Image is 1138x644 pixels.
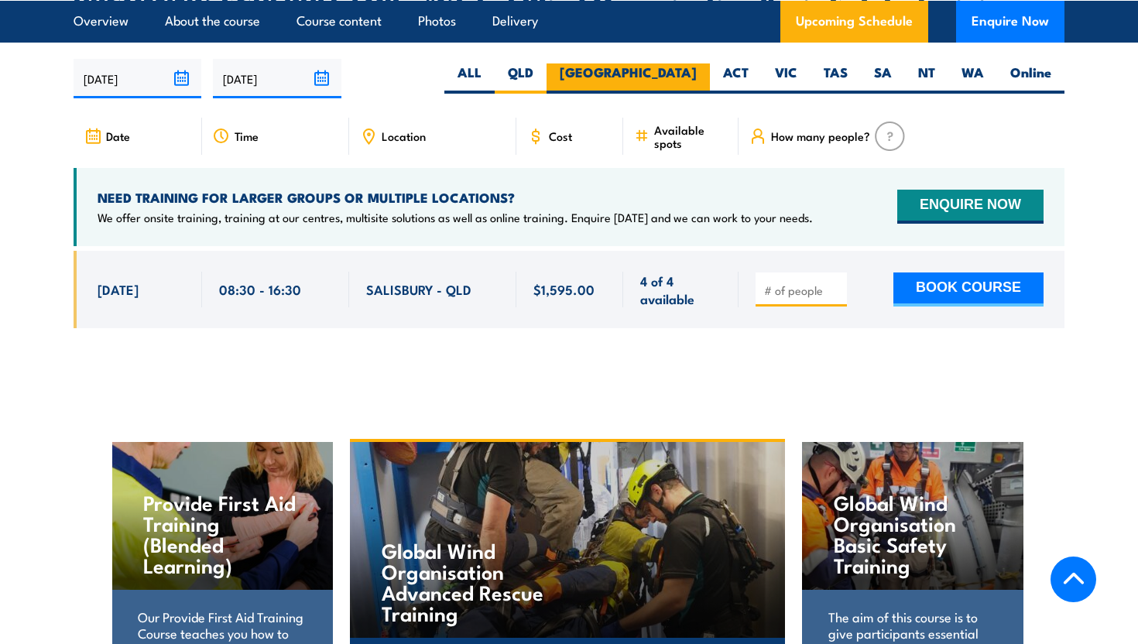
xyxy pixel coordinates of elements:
input: From date [74,59,201,98]
label: ALL [444,63,495,94]
span: 08:30 - 16:30 [219,280,301,298]
span: Time [235,129,259,142]
label: Online [997,63,1064,94]
span: How many people? [771,129,870,142]
span: Date [106,129,130,142]
span: Cost [549,129,572,142]
span: 4 of 4 available [640,272,722,308]
h4: Provide First Aid Training (Blended Learning) [143,492,301,575]
label: ACT [710,63,762,94]
button: ENQUIRE NOW [897,190,1044,224]
button: BOOK COURSE [893,272,1044,307]
label: [GEOGRAPHIC_DATA] [547,63,710,94]
p: We offer onsite training, training at our centres, multisite solutions as well as online training... [98,210,813,225]
span: $1,595.00 [533,280,595,298]
input: # of people [764,283,842,298]
h4: Global Wind Organisation Advanced Rescue Training [382,540,564,623]
label: NT [905,63,948,94]
span: SALISBURY - QLD [366,280,471,298]
span: [DATE] [98,280,139,298]
label: TAS [811,63,861,94]
label: QLD [495,63,547,94]
label: WA [948,63,997,94]
label: SA [861,63,905,94]
input: To date [213,59,341,98]
span: Location [382,129,426,142]
h4: Global Wind Organisation Basic Safety Training [834,492,992,575]
span: Available spots [654,123,728,149]
h4: NEED TRAINING FOR LARGER GROUPS OR MULTIPLE LOCATIONS? [98,189,813,206]
label: VIC [762,63,811,94]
